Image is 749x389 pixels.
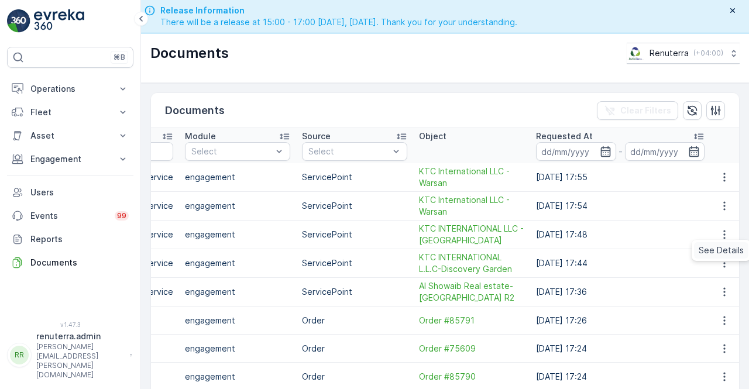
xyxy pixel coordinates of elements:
[10,346,29,364] div: RR
[179,307,296,335] td: engagement
[627,47,645,60] img: Screenshot_2024-07-26_at_13.33.01.png
[627,43,740,64] button: Renuterra(+04:00)
[114,53,125,62] p: ⌘B
[530,249,710,278] td: [DATE] 17:44
[296,278,413,307] td: ServicePoint
[296,249,413,278] td: ServicePoint
[160,5,517,16] span: Release Information
[419,280,524,304] span: Al Showaib Real estate-[GEOGRAPHIC_DATA] R2
[36,342,124,380] p: [PERSON_NAME][EMAIL_ADDRESS][PERSON_NAME][DOMAIN_NAME]
[625,142,705,161] input: dd/mm/yyyy
[185,130,216,142] p: Module
[165,102,225,119] p: Documents
[179,163,296,192] td: engagement
[191,146,272,157] p: Select
[7,228,133,251] a: Reports
[7,9,30,33] img: logo
[179,278,296,307] td: engagement
[302,130,331,142] p: Source
[419,343,524,354] a: Order #75609
[30,187,129,198] p: Users
[7,147,133,171] button: Engagement
[30,106,110,118] p: Fleet
[620,105,671,116] p: Clear Filters
[536,130,593,142] p: Requested At
[419,280,524,304] a: Al Showaib Real estate-Karama R2
[419,194,524,218] a: KTC International LLC - Warsan
[30,83,110,95] p: Operations
[419,315,524,326] a: Order #85791
[7,124,133,147] button: Asset
[7,101,133,124] button: Fleet
[7,77,133,101] button: Operations
[419,252,524,275] a: KTC INTERNATIONAL L.L.C-Discovery Garden
[7,251,133,274] a: Documents
[530,192,710,221] td: [DATE] 17:54
[693,49,723,58] p: ( +04:00 )
[179,192,296,221] td: engagement
[179,335,296,363] td: engagement
[419,166,524,189] a: KTC International LLC - Warsan
[694,242,748,259] a: See Details
[30,130,110,142] p: Asset
[179,221,296,249] td: engagement
[30,257,129,268] p: Documents
[160,16,517,28] span: There will be a release at 15:00 - 17:00 [DATE], [DATE]. Thank you for your understanding.
[7,204,133,228] a: Events99
[7,331,133,380] button: RRrenuterra.admin[PERSON_NAME][EMAIL_ADDRESS][PERSON_NAME][DOMAIN_NAME]
[536,142,616,161] input: dd/mm/yyyy
[296,221,413,249] td: ServicePoint
[30,210,108,222] p: Events
[597,101,678,120] button: Clear Filters
[650,47,689,59] p: Renuterra
[419,223,524,246] a: KTC INTERNATIONAL LLC - Emirates Hills
[7,321,133,328] span: v 1.47.3
[530,163,710,192] td: [DATE] 17:55
[30,233,129,245] p: Reports
[179,249,296,278] td: engagement
[296,192,413,221] td: ServicePoint
[530,307,710,335] td: [DATE] 17:26
[419,130,446,142] p: Object
[530,335,710,363] td: [DATE] 17:24
[419,223,524,246] span: KTC INTERNATIONAL LLC - [GEOGRAPHIC_DATA]
[117,211,126,221] p: 99
[7,181,133,204] a: Users
[530,278,710,307] td: [DATE] 17:36
[699,245,744,256] span: See Details
[308,146,389,157] p: Select
[150,44,229,63] p: Documents
[296,335,413,363] td: Order
[296,163,413,192] td: ServicePoint
[30,153,110,165] p: Engagement
[419,371,524,383] a: Order #85790
[296,307,413,335] td: Order
[34,9,84,33] img: logo_light-DOdMpM7g.png
[530,221,710,249] td: [DATE] 17:48
[619,144,623,159] p: -
[36,331,124,342] p: renuterra.admin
